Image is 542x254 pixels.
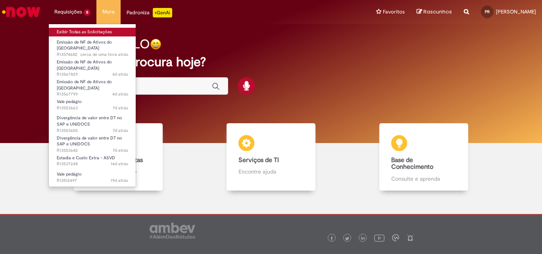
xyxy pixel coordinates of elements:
[407,234,414,241] img: logo_footer_naosei.png
[49,97,136,112] a: Aberto R13553663 : Vale pedágio
[238,168,304,176] p: Encontre ajuda
[113,147,128,153] time: 22/09/2025 08:38:01
[112,71,128,77] span: 4d atrás
[57,59,112,71] span: Emissão de NF de Ativos do [GEOGRAPHIC_DATA]
[54,8,82,16] span: Requisições
[238,156,279,164] b: Serviços de TI
[496,8,536,15] span: [PERSON_NAME]
[49,28,136,36] a: Exibir Todas as Solicitações
[150,38,161,50] img: happy-face.png
[57,171,82,177] span: Vale pedágio
[361,236,365,241] img: logo_footer_linkedin.png
[57,115,122,127] span: Divergência de valor entre DT no SAP e UNIDOCS
[485,9,490,14] span: PR
[49,58,136,75] a: Aberto R13567829 : Emissão de NF de Ativos do ASVD
[49,78,136,95] a: Aberto R13567799 : Emissão de NF de Ativos do ASVD
[102,8,115,16] span: More
[112,71,128,77] time: 25/09/2025 16:31:22
[48,24,136,187] ul: Requisições
[57,147,128,154] span: R13553642
[374,233,384,243] img: logo_footer_youtube.png
[57,128,128,134] span: R13553655
[127,8,172,17] div: Padroniza
[57,135,122,147] span: Divergência de valor entre DT no SAP e UNIDOCS
[49,134,136,151] a: Aberto R13553642 : Divergência de valor entre DT no SAP e UNIDOCS
[330,237,334,241] img: logo_footer_facebook.png
[57,39,112,52] span: Emissão de NF de Ativos do [GEOGRAPHIC_DATA]
[49,154,136,168] a: Aberto R13537248 : Estadia e Custo Extra - ASVD
[348,123,500,191] a: Base de Conhecimento Consulte e aprenda
[57,71,128,78] span: R13567829
[57,161,128,167] span: R13537248
[49,38,136,55] a: Aberto R13574682 : Emissão de NF de Ativos do ASVD
[42,123,194,191] a: Catálogo de Ofertas Abra uma solicitação
[423,8,452,15] span: Rascunhos
[113,147,128,153] span: 7d atrás
[57,105,128,111] span: R13553663
[80,52,128,57] span: cerca de uma hora atrás
[57,99,82,105] span: Vale pedágio
[383,8,405,16] span: Favoritos
[112,91,128,97] time: 25/09/2025 16:26:40
[84,9,90,16] span: 8
[111,161,128,167] span: 14d atrás
[391,175,456,183] p: Consulte e aprenda
[1,4,42,20] img: ServiceNow
[150,223,195,239] img: logo_footer_ambev_rotulo_gray.png
[113,128,128,134] span: 7d atrás
[57,155,115,161] span: Estadia e Custo Extra - ASVD
[80,52,128,57] time: 29/09/2025 06:49:04
[111,161,128,167] time: 15/09/2025 17:36:50
[113,105,128,111] time: 22/09/2025 08:44:54
[57,178,128,184] span: R13512497
[57,79,112,91] span: Emissão de NF de Ativos do [GEOGRAPHIC_DATA]
[391,156,433,171] b: Base de Conhecimento
[417,8,452,16] a: Rascunhos
[345,237,349,241] img: logo_footer_twitter.png
[392,234,399,241] img: logo_footer_workplace.png
[49,114,136,131] a: Aberto R13553655 : Divergência de valor entre DT no SAP e UNIDOCS
[56,55,486,69] h2: O que você procura hoje?
[57,52,128,58] span: R13574682
[194,123,347,191] a: Serviços de TI Encontre ajuda
[113,105,128,111] span: 7d atrás
[111,178,128,183] span: 19d atrás
[57,91,128,97] span: R13567799
[49,170,136,185] a: Aberto R13512497 : Vale pedágio
[113,128,128,134] time: 22/09/2025 08:41:36
[112,91,128,97] span: 4d atrás
[111,178,128,183] time: 10/09/2025 08:31:22
[153,8,172,17] p: +GenAi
